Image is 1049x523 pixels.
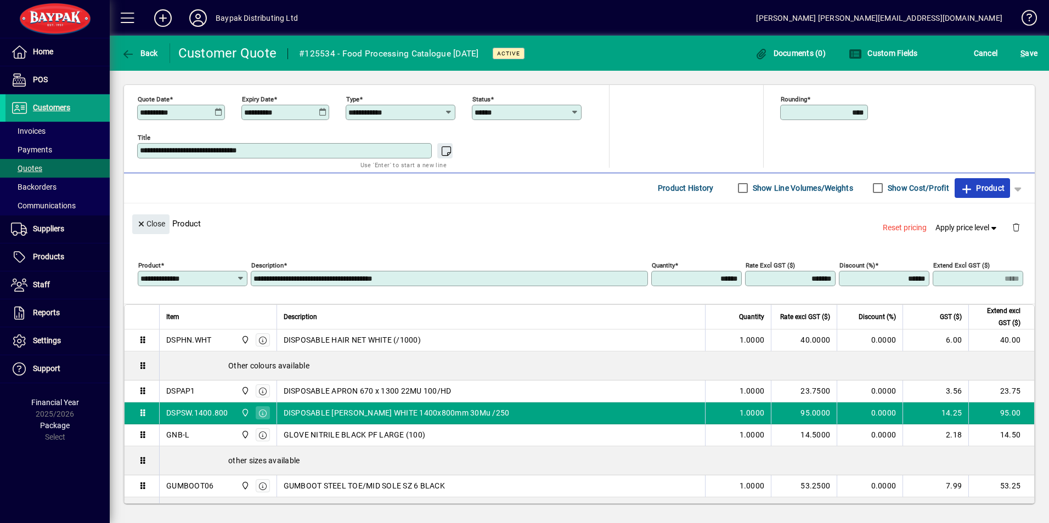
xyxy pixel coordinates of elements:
[124,203,1035,243] div: Product
[903,380,968,402] td: 3.56
[5,355,110,383] a: Support
[5,243,110,271] a: Products
[284,480,445,491] span: GUMBOOT STEEL TOE/MID SOLE SZ 6 BLACK
[740,385,765,396] span: 1.0000
[360,158,447,171] mat-hint: Use 'Enter' to start a new line
[837,380,903,402] td: 0.0000
[883,222,927,234] span: Reset pricing
[138,133,150,141] mat-label: Title
[166,480,213,491] div: GUMBOOT06
[975,305,1020,329] span: Extend excl GST ($)
[166,334,211,345] div: DSPHN.WHT
[903,424,968,446] td: 2.18
[1003,222,1029,232] app-page-header-button: Delete
[658,179,714,197] span: Product History
[110,43,170,63] app-page-header-button: Back
[119,43,161,63] button: Back
[968,380,1034,402] td: 23.75
[778,429,830,440] div: 14.5000
[751,183,853,194] label: Show Line Volumes/Weights
[940,311,962,323] span: GST ($)
[652,261,675,269] mat-label: Quantity
[968,329,1034,351] td: 40.00
[497,50,520,57] span: Active
[780,311,830,323] span: Rate excl GST ($)
[132,214,170,234] button: Close
[137,215,165,233] span: Close
[1018,43,1040,63] button: Save
[5,271,110,299] a: Staff
[740,480,765,491] span: 1.0000
[129,218,172,228] app-page-header-button: Close
[886,183,949,194] label: Show Cost/Profit
[11,164,42,173] span: Quotes
[31,398,79,407] span: Financial Year
[5,140,110,159] a: Payments
[1020,44,1037,62] span: ave
[216,9,298,27] div: Baypak Distributing Ltd
[740,334,765,345] span: 1.0000
[33,252,64,261] span: Products
[166,311,179,323] span: Item
[284,407,510,418] span: DISPOSABLE [PERSON_NAME] WHITE 1400x800mm 30Mu /250
[849,49,918,58] span: Custom Fields
[756,9,1002,27] div: [PERSON_NAME] [PERSON_NAME][EMAIL_ADDRESS][DOMAIN_NAME]
[5,178,110,196] a: Backorders
[11,127,46,135] span: Invoices
[5,38,110,66] a: Home
[1020,49,1025,58] span: S
[740,407,765,418] span: 1.0000
[752,43,828,63] button: Documents (0)
[238,385,251,397] span: Baypak - Onekawa
[653,178,718,198] button: Product History
[251,261,284,269] mat-label: Description
[121,49,158,58] span: Back
[145,8,181,28] button: Add
[238,334,251,346] span: Baypak - Onekawa
[955,178,1010,198] button: Product
[242,95,274,103] mat-label: Expiry date
[238,480,251,492] span: Baypak - Onekawa
[837,329,903,351] td: 0.0000
[138,261,161,269] mat-label: Product
[166,429,189,440] div: GNB-L
[284,429,426,440] span: GLOVE NITRILE BLACK PF LARGE (100)
[181,8,216,28] button: Profile
[33,224,64,233] span: Suppliers
[739,311,764,323] span: Quantity
[238,429,251,441] span: Baypak - Onekawa
[839,261,875,269] mat-label: Discount (%)
[472,95,490,103] mat-label: Status
[746,261,795,269] mat-label: Rate excl GST ($)
[11,183,57,191] span: Backorders
[778,407,830,418] div: 95.0000
[846,43,921,63] button: Custom Fields
[160,351,1034,380] div: Other colours available
[284,334,421,345] span: DISPOSABLE HAIR NET WHITE (/1000)
[778,334,830,345] div: 40.0000
[837,402,903,424] td: 0.0000
[903,329,968,351] td: 6.00
[837,424,903,446] td: 0.0000
[5,122,110,140] a: Invoices
[33,47,53,56] span: Home
[166,407,228,418] div: DSPSW.1400.800
[878,218,931,237] button: Reset pricing
[160,446,1034,475] div: other sizes available
[138,95,170,103] mat-label: Quote date
[40,421,70,430] span: Package
[5,66,110,94] a: POS
[778,480,830,491] div: 53.2500
[859,311,896,323] span: Discount (%)
[974,44,998,62] span: Cancel
[935,222,999,234] span: Apply price level
[931,218,1003,237] button: Apply price level
[33,308,60,317] span: Reports
[33,336,61,345] span: Settings
[837,475,903,497] td: 0.0000
[166,385,195,396] div: DSPAP1
[781,95,807,103] mat-label: Rounding
[1003,214,1029,241] button: Delete
[284,385,452,396] span: DISPOSABLE APRON 670 x 1300 22MU 100/HD
[754,49,826,58] span: Documents (0)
